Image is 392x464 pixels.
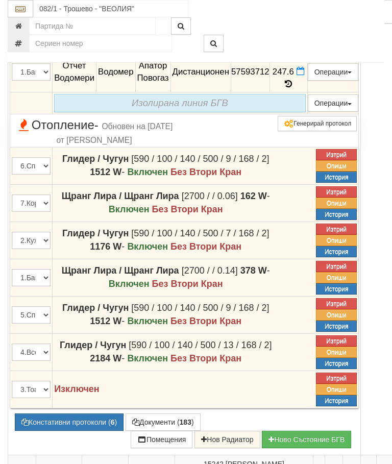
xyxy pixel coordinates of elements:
span: - [90,167,125,177]
strong: Изключен [54,384,100,394]
strong: 1512 W [90,316,121,326]
strong: Включен [109,204,150,214]
strong: Глидер / Чугун [60,340,126,350]
span: Отчет Водомери [54,61,94,83]
button: Документи (183) [126,413,201,431]
strong: Включен [127,167,168,177]
button: Констативни протоколи (6) [15,413,124,431]
span: [590 / 100 / 140 / 500 / 13 / 168 / 2] [129,340,272,350]
strong: Без Втори Кран [170,353,241,363]
span: Обновен на [DATE] от [PERSON_NAME] [57,122,173,144]
input: Сериен номер [29,35,172,52]
button: История [316,358,357,369]
strong: Глидер / Чугун [62,154,129,164]
strong: Без Втори Кран [170,167,241,177]
td: Водомер [96,52,136,92]
span: - [90,353,125,363]
span: История на показанията [285,79,292,89]
button: Изтрий [316,149,357,160]
span: - [94,118,99,132]
strong: 1512 W [90,167,121,177]
strong: Включен [127,353,168,363]
strong: Без Втори Кран [152,279,223,289]
strong: 1176 W [90,241,121,252]
button: Опиши [316,272,357,283]
span: [2700 / / 0.14] [182,265,238,276]
button: Опиши [316,160,357,172]
span: [590 / 100 / 140 / 500 / 9 / 168 / 2] [131,303,269,313]
button: Изтрий [316,224,357,235]
button: Нов Радиатор [194,431,260,448]
span: [590 / 100 / 140 / 500 / 9 / 168 / 2] [131,154,269,164]
button: История [316,172,357,183]
strong: Без Втори Кран [152,204,223,214]
span: [2700 / / 0.06] [182,191,238,201]
span: - [90,241,125,252]
input: Партида № [29,17,156,35]
button: История [316,321,357,332]
button: Генерирай протокол [278,116,357,131]
span: [590 / 100 / 140 / 500 / 7 / 168 / 2] [131,228,269,238]
span: - [240,265,270,276]
i: Нов Отчет към 29/09/2025 [297,67,305,76]
button: История [316,395,357,406]
button: Операции [308,63,359,81]
strong: Включен [127,241,168,252]
button: История [316,246,357,257]
button: Опиши [316,384,357,395]
button: Опиши [316,198,357,209]
button: Помещения [131,431,193,448]
i: Изолирана линия БГВ [132,97,228,108]
button: Изтрий [316,298,357,309]
button: История [316,283,357,295]
button: Опиши [316,347,357,358]
span: - [240,191,270,201]
button: Изтрий [316,186,357,198]
strong: Без Втори Кран [170,316,241,326]
strong: Щранг Лира / Щранг Лира [62,191,179,201]
td: Дистанционен [170,52,231,92]
button: Изтрий [316,261,357,272]
strong: Глидер / Чугун [62,303,129,313]
button: История [316,209,357,220]
button: Изтрий [316,373,357,384]
strong: 378 W [240,265,267,276]
span: - [90,316,125,326]
button: Новo Състояние БГВ [262,431,351,448]
strong: Без Втори Кран [170,241,241,252]
span: 247.6 [273,67,294,77]
strong: Включен [109,279,150,289]
button: Опиши [316,309,357,321]
button: Операции [308,94,359,112]
b: 6 [111,418,115,426]
button: Изтрий [316,335,357,347]
td: Апатор Повогаз [135,52,170,92]
strong: 162 W [240,191,267,201]
strong: 2184 W [90,353,121,363]
strong: Глидер / Чугун [62,228,129,238]
b: 183 [180,418,191,426]
span: 57593712 [231,67,269,77]
button: Опиши [316,235,357,246]
strong: Включен [127,316,168,326]
span: Отопление [12,118,177,145]
strong: Щранг Лира / Щранг Лира [62,265,179,276]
